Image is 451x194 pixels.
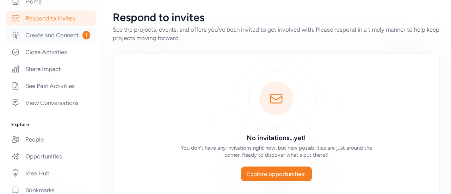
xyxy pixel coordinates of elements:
span: 1 [82,31,90,39]
a: View Conversations [6,95,96,111]
div: See the projects, events, and offers you've been invited to get involved with. Please respond in ... [113,25,440,42]
a: Explore opportunities! [241,167,311,181]
div: You don't have any invitations right now, but new possibilities are just around the corner. Ready... [175,144,378,158]
a: Respond to Invites [6,11,96,26]
h3: Explore [11,122,90,127]
a: Share Impact [6,61,96,77]
a: Close Activities [6,44,96,60]
a: See Past Activities [6,78,96,94]
a: People [6,132,96,147]
a: Opportunities [6,149,96,164]
a: Create and Connect1 [6,27,96,43]
div: Respond to invites [113,11,440,24]
a: Idea Hub [6,165,96,181]
span: Explore opportunities! [247,170,306,178]
h3: No invitations...yet! [175,133,378,143]
button: Explore opportunities! [241,167,312,181]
